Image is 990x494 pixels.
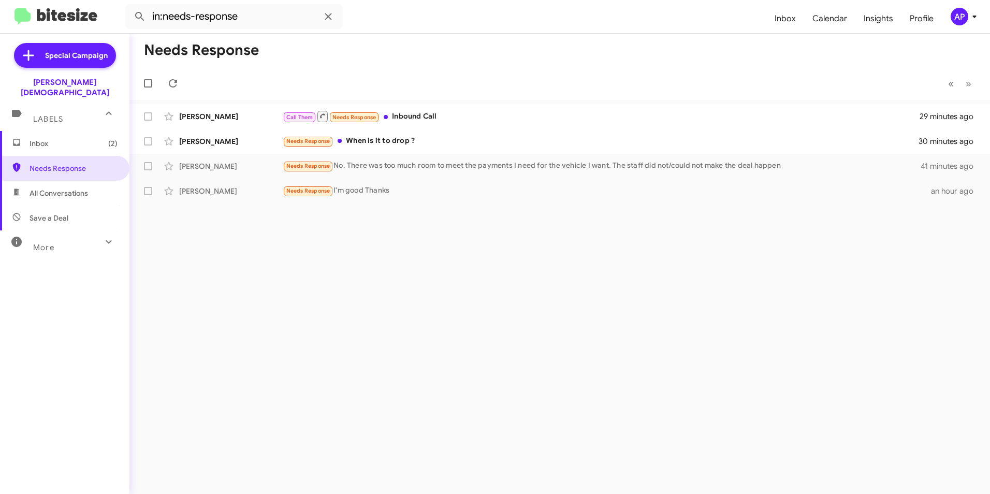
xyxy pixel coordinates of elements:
div: No. There was too much room to meet the payments I need for the vehicle I want. The staff did not... [283,160,921,172]
input: Search [125,4,343,29]
div: [PERSON_NAME] [179,136,283,147]
span: All Conversations [30,188,88,198]
span: Needs Response [286,138,330,144]
div: AP [951,8,968,25]
div: an hour ago [931,186,982,196]
span: More [33,243,54,252]
span: Needs Response [30,163,118,173]
a: Insights [855,4,901,34]
div: When is it to drop ? [283,135,920,147]
div: [PERSON_NAME] [179,161,283,171]
span: » [966,77,971,90]
div: I'm good Thanks [283,185,931,197]
span: « [948,77,954,90]
div: Inbound Call [283,110,920,123]
span: Needs Response [332,114,376,121]
a: Inbox [766,4,804,34]
span: Needs Response [286,187,330,194]
div: [PERSON_NAME] [179,186,283,196]
a: Profile [901,4,942,34]
span: Labels [33,114,63,124]
span: Save a Deal [30,213,68,223]
span: (2) [108,138,118,149]
button: Next [959,73,978,94]
span: Special Campaign [45,50,108,61]
div: 30 minutes ago [920,136,982,147]
span: Inbox [30,138,118,149]
nav: Page navigation example [942,73,978,94]
span: Needs Response [286,163,330,169]
button: Previous [942,73,960,94]
div: 29 minutes ago [920,111,982,122]
div: 41 minutes ago [921,161,982,171]
span: Call Them [286,114,313,121]
button: AP [942,8,979,25]
a: Calendar [804,4,855,34]
h1: Needs Response [144,42,259,59]
div: [PERSON_NAME] [179,111,283,122]
a: Special Campaign [14,43,116,68]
